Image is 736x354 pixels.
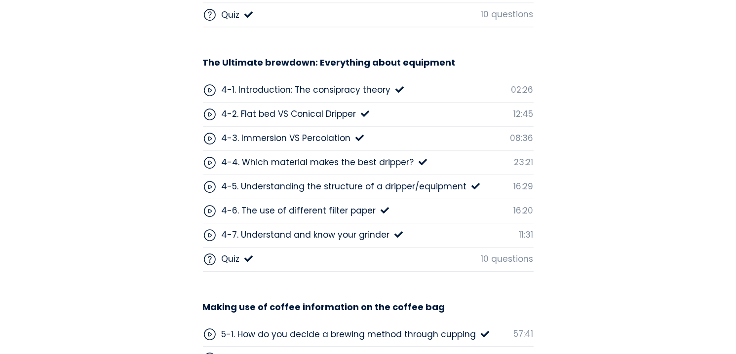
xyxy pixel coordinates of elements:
div: 4-3. Immersion VS Percolation [222,132,351,144]
div: 10 questions [481,252,534,265]
div: 10 questions [481,8,534,21]
div: 23:21 [514,156,534,169]
div: 12:45 [514,107,534,120]
div: Quiz [222,252,240,265]
div: 16:20 [514,204,534,217]
div: 5-1. How do you decide a brewing method through cupping [222,328,476,341]
div: Quiz [222,8,240,21]
h3: Making use of coffee information on the coffee bag [203,301,445,313]
div: 08:36 [510,132,534,144]
div: 4-4. Which material makes the best dripper? [222,156,414,169]
div: 4-2. Flat bed VS Conical Dripper [222,107,356,120]
div: 4-7. Understand and know your grinder [222,228,390,241]
h3: The Ultimate brewdown: Everything about equipment [203,57,456,68]
div: 57:41 [514,327,534,340]
div: 16:29 [514,180,534,193]
div: 4-1. Introduction: The consipracy theory [222,83,391,96]
div: 4-6. The use of different filter paper [222,204,376,217]
div: 11:31 [519,228,534,241]
div: 4-5. Understanding the structure of a dripper/equipment [222,180,467,193]
div: 02:26 [511,83,534,96]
